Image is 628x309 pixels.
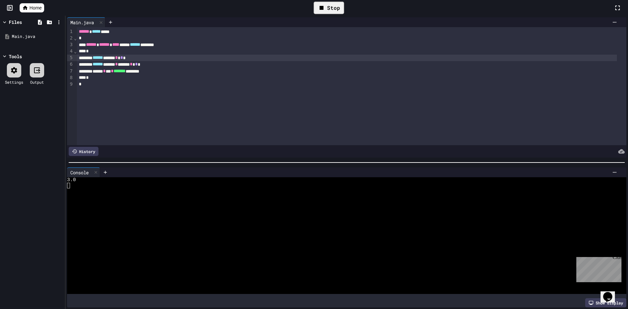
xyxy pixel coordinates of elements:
[67,169,92,176] div: Console
[67,48,74,55] div: 4
[29,5,42,11] span: Home
[67,167,100,177] div: Console
[67,177,76,183] span: 3.0
[20,3,44,12] a: Home
[67,35,74,42] div: 2
[30,79,44,85] div: Output
[74,36,77,41] span: Fold line
[574,254,621,282] iframe: chat widget
[67,42,74,48] div: 3
[67,81,74,88] div: 9
[12,33,63,40] div: Main.java
[69,147,98,156] div: History
[67,17,105,27] div: Main.java
[67,28,74,35] div: 1
[74,49,77,54] span: Fold line
[3,3,45,42] div: Chat with us now!Close
[601,283,621,302] iframe: chat widget
[67,55,74,61] div: 5
[67,75,74,81] div: 8
[9,53,22,60] div: Tools
[9,19,22,26] div: Files
[314,2,344,14] div: Stop
[67,61,74,68] div: 6
[67,19,97,26] div: Main.java
[5,79,23,85] div: Settings
[67,68,74,75] div: 7
[585,298,626,307] div: Show display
